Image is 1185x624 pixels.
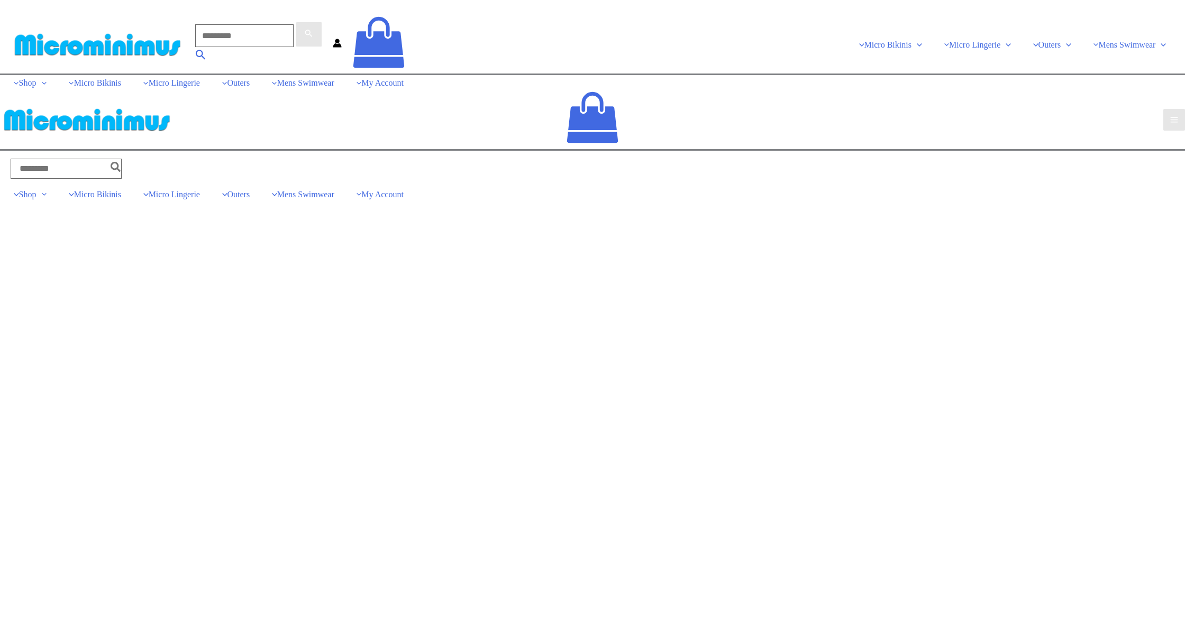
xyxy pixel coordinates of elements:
a: Outers [208,75,258,91]
span: Micro Bikinis [864,40,911,49]
span: Micro Bikinis [74,190,121,199]
input: Search Submit [195,24,294,47]
button: Search [111,159,122,179]
span: Shop [19,190,37,199]
a: OutersMenu ToggleMenu Toggle [1019,37,1080,53]
span: Micro Bikinis [74,78,121,87]
span: Outers [227,78,250,87]
a: Micro LingerieMenu ToggleMenu Toggle [931,37,1019,53]
a: Mens Swimwear [258,75,343,91]
a: My Account [343,187,412,203]
span: Outers [1038,40,1061,49]
a: Mens Swimwear [258,187,343,203]
span: Outers [227,190,250,199]
nav: Site Navigation [845,37,1174,53]
a: Micro Lingerie [130,75,208,91]
span: Menu Toggle [911,40,922,49]
span: Menu Toggle [1000,40,1011,49]
span: Micro Lingerie [149,190,200,199]
span: My Account [361,190,404,199]
a: Mens SwimwearMenu ToggleMenu Toggle [1080,37,1174,53]
span: Micro Lingerie [149,78,200,87]
a: Outers [208,187,258,203]
a: View Shopping Cart, empty [352,16,405,74]
a: Micro Bikinis [55,187,130,203]
span: Menu Toggle [37,78,47,87]
a: Micro BikinisMenu ToggleMenu Toggle [845,37,931,53]
a: Account icon link [333,40,342,49]
span: Micro Lingerie [949,40,1000,49]
span: Mens Swimwear [1098,40,1155,49]
span: My Account [361,78,404,87]
span: Menu Toggle [37,190,47,199]
span: Shop [19,78,37,87]
span: Mens Swimwear [277,190,334,199]
span: Menu Toggle [1061,40,1071,49]
button: Search Submit [296,22,322,47]
a: View Shopping Cart, empty [566,91,619,149]
span: Menu Toggle [1155,40,1166,49]
a: Micro Lingerie [130,187,208,203]
a: Search icon link [195,51,206,63]
img: MM SHOP LOGO FLAT [11,33,185,57]
a: Micro Bikinis [55,75,130,91]
a: My Account [343,75,412,91]
span: Mens Swimwear [277,78,334,87]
